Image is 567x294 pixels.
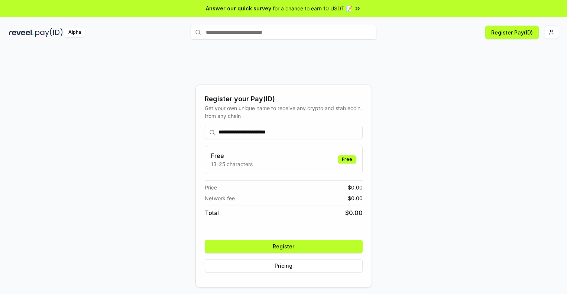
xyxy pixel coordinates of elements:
[205,104,363,120] div: Get your own unique name to receive any crypto and stablecoin, from any chain
[338,155,356,163] div: Free
[205,259,363,272] button: Pricing
[205,184,217,191] span: Price
[348,194,363,202] span: $ 0.00
[35,28,63,37] img: pay_id
[205,240,363,253] button: Register
[205,194,235,202] span: Network fee
[9,28,34,37] img: reveel_dark
[345,208,363,217] span: $ 0.00
[485,26,539,39] button: Register Pay(ID)
[348,184,363,191] span: $ 0.00
[206,4,271,12] span: Answer our quick survey
[273,4,352,12] span: for a chance to earn 10 USDT 📝
[205,208,219,217] span: Total
[64,28,85,37] div: Alpha
[211,160,253,168] p: 13-25 characters
[211,151,253,160] h3: Free
[205,94,363,104] div: Register your Pay(ID)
